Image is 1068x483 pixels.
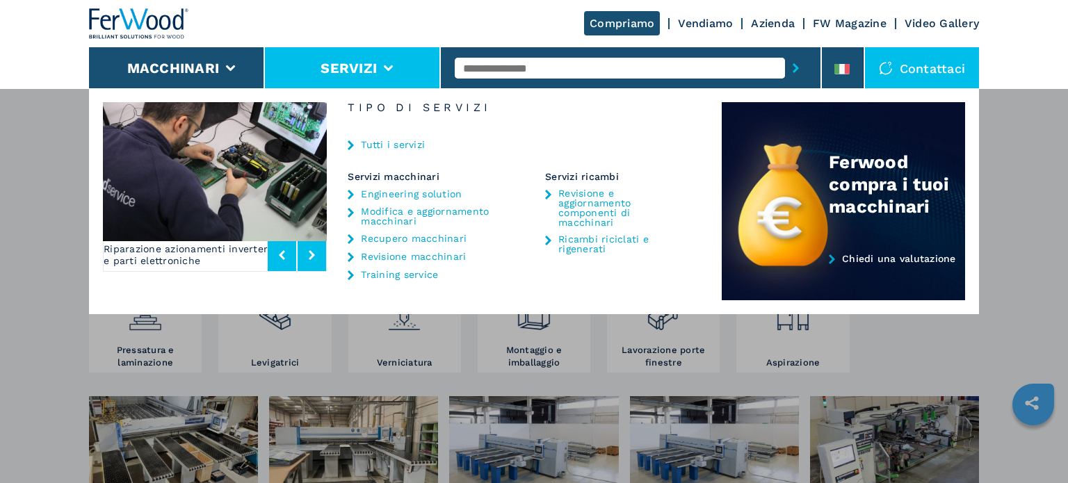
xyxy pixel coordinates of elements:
img: Contattaci [879,61,893,75]
a: Training service [361,270,438,279]
a: Vendiamo [678,17,733,30]
a: Tutti i servizi [361,140,425,149]
p: Riparazione azionamenti inverter e parti elettroniche [104,239,268,271]
a: Modifica e aggiornamento macchinari [361,206,491,226]
a: Ricambi riciclati e rigenerati [558,234,688,254]
img: image [103,102,327,241]
a: Azienda [751,17,795,30]
div: Servizi ricambi [545,171,722,183]
a: Chiedi una valutazione [722,253,965,301]
a: Compriamo [584,11,660,35]
button: Servizi [321,60,377,76]
div: Contattaci [865,47,980,89]
img: image [327,102,551,241]
button: Macchinari [127,60,220,76]
a: Engineering solution [361,189,462,199]
a: Revisione e aggiornamento componenti di macchinari [558,188,688,227]
button: submit-button [785,52,807,84]
a: Recupero macchinari [361,234,467,243]
img: Ferwood [89,8,189,39]
a: FW Magazine [813,17,887,30]
div: Servizi macchinari [348,171,524,183]
h6: Tipo di Servizi [327,102,722,121]
a: Revisione macchinari [361,252,466,261]
div: Ferwood compra i tuoi macchinari [829,151,965,218]
a: Video Gallery [905,17,979,30]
